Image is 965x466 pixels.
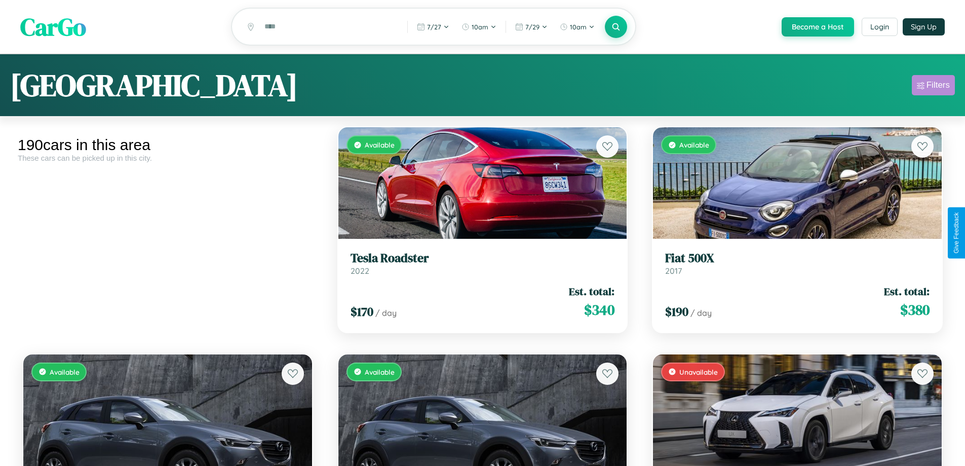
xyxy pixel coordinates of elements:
[20,10,86,44] span: CarGo
[351,303,373,320] span: $ 170
[665,251,930,276] a: Fiat 500X2017
[782,17,854,37] button: Become a Host
[570,23,587,31] span: 10am
[665,251,930,266] h3: Fiat 500X
[679,140,709,149] span: Available
[510,19,553,35] button: 7/29
[665,266,682,276] span: 2017
[456,19,501,35] button: 10am
[351,251,615,266] h3: Tesla Roadster
[862,18,898,36] button: Login
[412,19,454,35] button: 7/27
[884,284,930,299] span: Est. total:
[427,23,441,31] span: 7 / 27
[50,368,80,376] span: Available
[953,212,960,254] div: Give Feedback
[351,251,615,276] a: Tesla Roadster2022
[472,23,488,31] span: 10am
[665,303,688,320] span: $ 190
[365,140,395,149] span: Available
[927,80,950,90] div: Filters
[365,368,395,376] span: Available
[690,308,712,318] span: / day
[569,284,614,299] span: Est. total:
[903,18,945,35] button: Sign Up
[18,154,318,162] div: These cars can be picked up in this city.
[912,75,955,95] button: Filters
[679,368,718,376] span: Unavailable
[555,19,600,35] button: 10am
[900,300,930,320] span: $ 380
[18,136,318,154] div: 190 cars in this area
[375,308,397,318] span: / day
[584,300,614,320] span: $ 340
[10,64,298,106] h1: [GEOGRAPHIC_DATA]
[351,266,369,276] span: 2022
[525,23,539,31] span: 7 / 29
